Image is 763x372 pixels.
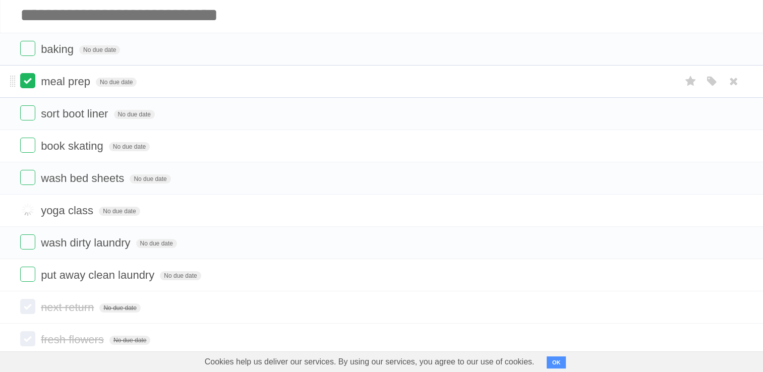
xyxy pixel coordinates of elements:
[681,73,700,90] label: Star task
[20,105,35,120] label: Done
[99,207,140,216] span: No due date
[160,271,201,280] span: No due date
[20,202,35,217] label: Done
[547,356,566,368] button: OK
[41,172,127,184] span: wash bed sheets
[20,234,35,250] label: Done
[20,299,35,314] label: Done
[41,43,76,55] span: baking
[20,138,35,153] label: Done
[114,110,155,119] span: No due date
[20,41,35,56] label: Done
[99,303,140,313] span: No due date
[109,142,150,151] span: No due date
[41,107,110,120] span: sort boot liner
[130,174,170,183] span: No due date
[195,352,545,372] span: Cookies help us deliver our services. By using our services, you agree to our use of cookies.
[136,239,177,248] span: No due date
[20,267,35,282] label: Done
[41,75,93,88] span: meal prep
[41,269,157,281] span: put away clean laundry
[79,45,120,54] span: No due date
[41,236,133,249] span: wash dirty laundry
[41,301,96,314] span: next return
[41,140,106,152] span: book skating
[20,331,35,346] label: Done
[41,204,96,217] span: yoga class
[41,333,106,346] span: fresh flowers
[20,73,35,88] label: Done
[96,78,137,87] span: No due date
[20,170,35,185] label: Done
[109,336,150,345] span: No due date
